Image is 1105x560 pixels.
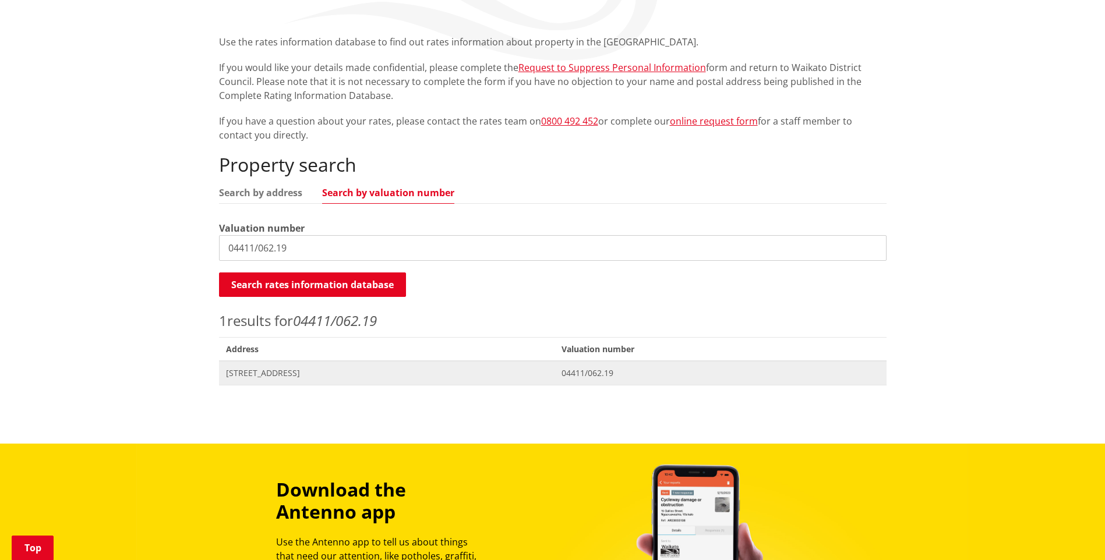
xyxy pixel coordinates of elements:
p: If you would like your details made confidential, please complete the form and return to Waikato ... [219,61,887,102]
p: If you have a question about your rates, please contact the rates team on or complete our for a s... [219,114,887,142]
a: Search by valuation number [322,188,454,197]
span: Valuation number [555,337,886,361]
em: 04411/062.19 [293,311,377,330]
label: Valuation number [219,221,305,235]
input: e.g. 03920/020.01A [219,235,887,261]
a: 0800 492 452 [541,115,598,127]
span: 1 [219,311,227,330]
span: Address [219,337,555,361]
a: [STREET_ADDRESS] 04411/062.19 [219,361,887,385]
a: online request form [670,115,758,127]
a: Request to Suppress Personal Information [518,61,706,74]
span: [STREET_ADDRESS] [226,367,548,379]
a: Search by address [219,188,302,197]
span: 04411/062.19 [562,367,879,379]
iframe: Messenger Launcher [1051,511,1093,553]
a: Top [12,536,54,560]
h3: Download the Antenno app [276,479,487,523]
p: Use the rates information database to find out rates information about property in the [GEOGRAPHI... [219,35,887,49]
button: Search rates information database [219,272,406,297]
h2: Property search [219,154,887,176]
p: results for [219,310,887,331]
